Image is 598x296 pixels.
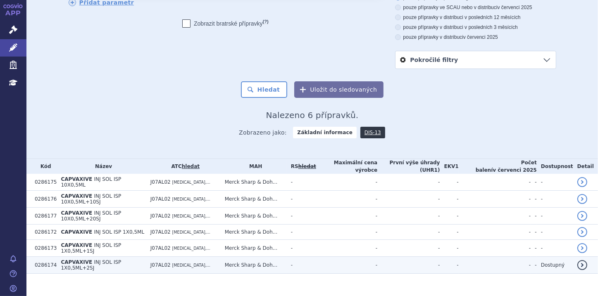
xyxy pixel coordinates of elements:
[221,191,287,208] td: Merck Sharp & Doh...
[440,174,459,191] td: -
[31,174,57,191] td: 0286175
[150,245,171,251] span: J07AL02
[440,159,459,174] th: EKV1
[531,257,537,274] td: -
[287,191,316,208] td: -
[395,4,556,11] label: pouze přípravky ve SCAU nebo v distribuci
[57,159,146,174] th: Název
[266,110,359,120] span: Nalezeno 6 přípravků.
[61,193,121,205] span: INJ SOL ISP 10X0,5ML+10SJ
[377,240,440,257] td: -
[298,163,316,169] a: vyhledávání neobsahuje žádnou platnou referenční skupinu
[360,127,385,138] a: DIS-13
[316,257,377,274] td: -
[537,208,573,225] td: -
[377,191,440,208] td: -
[61,259,92,265] span: CAPVAXIVE
[440,240,459,257] td: -
[221,208,287,225] td: Merck Sharp & Doh...
[459,225,531,240] td: -
[316,208,377,225] td: -
[531,174,537,191] td: -
[182,163,200,169] a: hledat
[537,225,573,240] td: -
[440,257,459,274] td: -
[172,230,210,234] span: [MEDICAL_DATA],...
[440,208,459,225] td: -
[172,263,210,268] span: [MEDICAL_DATA],...
[573,159,598,174] th: Detail
[577,227,587,237] a: detail
[316,225,377,240] td: -
[239,127,287,138] span: Zobrazeno jako:
[316,191,377,208] td: -
[298,163,316,169] del: hledat
[577,260,587,270] a: detail
[459,208,531,225] td: -
[537,174,573,191] td: -
[316,159,377,174] th: Maximální cena výrobce
[94,229,145,235] span: INJ SOL ISP 1X0,5ML
[221,257,287,274] td: Merck Sharp & Doh...
[459,159,537,174] th: Počet balení
[31,225,57,240] td: 0286172
[221,159,287,174] th: MAH
[531,208,537,225] td: -
[61,242,92,248] span: CAPVAXIVE
[377,225,440,240] td: -
[531,240,537,257] td: -
[287,208,316,225] td: -
[287,240,316,257] td: -
[316,174,377,191] td: -
[172,180,210,185] span: [MEDICAL_DATA],...
[61,176,92,182] span: CAPVAXIVE
[172,246,210,251] span: [MEDICAL_DATA],...
[440,225,459,240] td: -
[395,34,556,40] label: pouze přípravky v distribuci
[577,243,587,253] a: detail
[182,19,269,28] label: Zobrazit bratrské přípravky
[150,196,171,202] span: J07AL02
[61,210,92,216] span: CAPVAXIVE
[150,262,171,268] span: J07AL02
[377,257,440,274] td: -
[31,257,57,274] td: 0286174
[221,174,287,191] td: Merck Sharp & Doh...
[150,179,171,185] span: J07AL02
[61,259,121,271] span: INJ SOL ISP 1X0,5ML+2SJ
[395,14,556,21] label: pouze přípravky v distribuci v posledních 12 měsících
[537,240,573,257] td: -
[459,174,531,191] td: -
[287,257,316,274] td: -
[221,225,287,240] td: Merck Sharp & Doh...
[537,159,573,174] th: Dostupnost
[293,127,357,138] strong: Základní informace
[498,5,532,10] span: v červenci 2025
[31,191,57,208] td: 0286176
[577,211,587,221] a: detail
[172,197,210,201] span: [MEDICAL_DATA],...
[531,225,537,240] td: -
[287,174,316,191] td: -
[61,210,121,222] span: INJ SOL ISP 10X0,5ML+20SJ
[377,174,440,191] td: -
[31,208,57,225] td: 0286177
[150,213,171,219] span: J07AL02
[577,194,587,204] a: detail
[31,240,57,257] td: 0286173
[287,225,316,240] td: -
[172,214,210,218] span: [MEDICAL_DATA],...
[395,24,556,31] label: pouze přípravky v distribuci v posledních 3 měsících
[61,242,121,254] span: INJ SOL ISP 1X0,5ML+1SJ
[459,257,531,274] td: -
[537,191,573,208] td: -
[221,240,287,257] td: Merck Sharp & Doh...
[493,167,536,173] span: v červenci 2025
[459,240,531,257] td: -
[150,229,171,235] span: J07AL02
[537,257,573,274] td: Dostupný
[316,240,377,257] td: -
[294,81,384,98] button: Uložit do sledovaných
[263,19,269,24] abbr: (?)
[459,191,531,208] td: -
